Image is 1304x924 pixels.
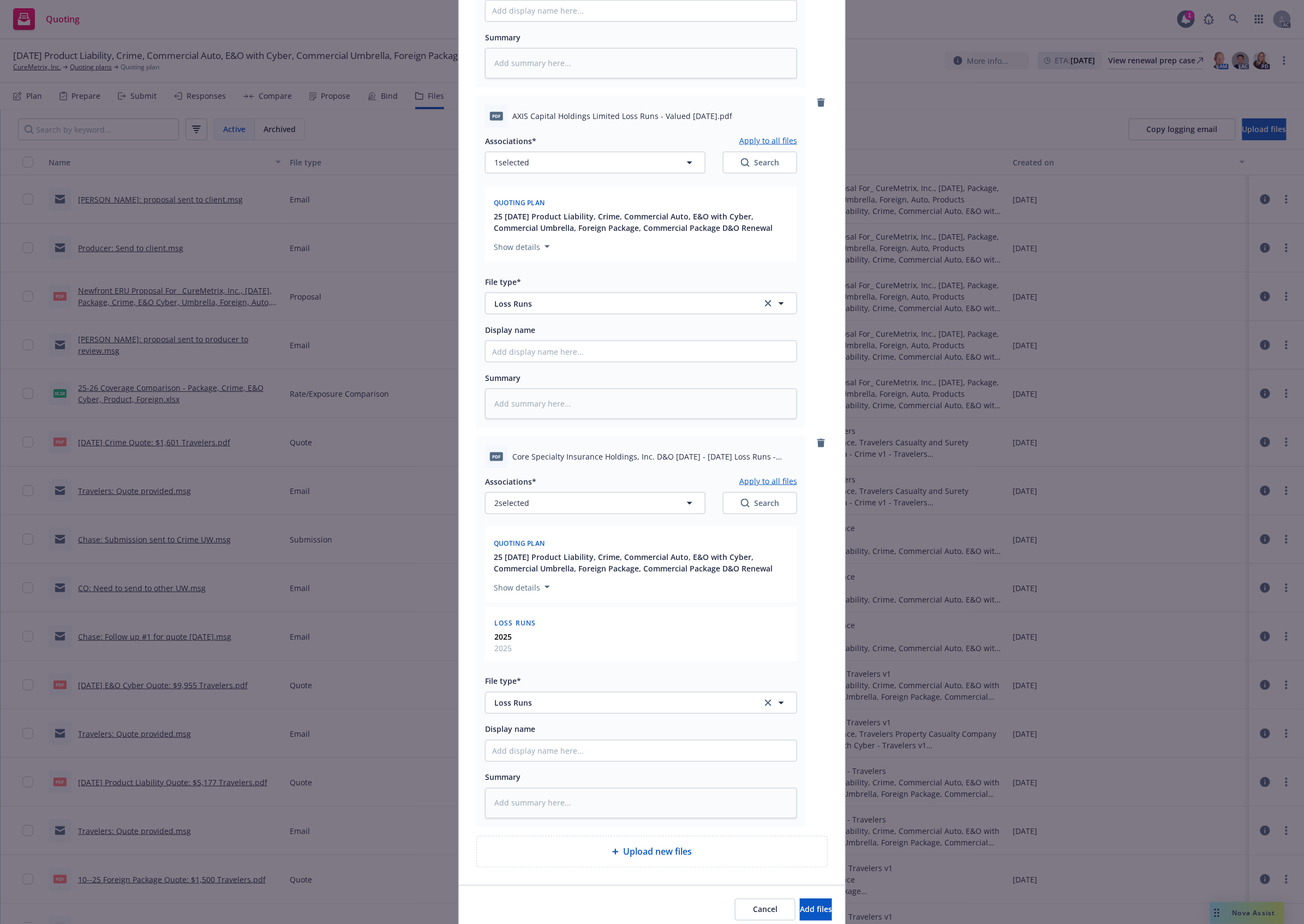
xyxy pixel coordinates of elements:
[494,619,536,628] span: Loss Runs
[815,96,828,109] a: remove
[512,451,797,462] span: Core Specialty Insurance Holdings, Inc. D&O [DATE] - [DATE] Loss Runs - Valued [DATE].pdf
[494,551,791,574] button: 25 [DATE] Product Liability, Crime, Commercial Auto, E&O with Cyber, Commercial Umbrella, Foreign...
[485,772,521,783] span: Summary
[494,698,747,709] span: Loss Runs
[494,643,512,654] span: 2025
[485,152,705,174] button: 1selected
[489,581,554,594] button: Show details
[623,845,692,859] span: Upload new files
[485,676,521,687] span: File type*
[485,32,521,43] span: Summary
[486,341,797,362] input: Add display name here...
[489,240,554,253] button: Show details
[741,158,750,167] svg: Search
[485,724,535,735] span: Display name
[485,492,705,514] button: 2selected
[815,437,828,450] a: remove
[485,293,797,314] button: Loss Runsclear selection
[762,696,775,710] a: clear selection
[485,136,536,146] span: Associations*
[741,498,779,509] div: Search
[485,277,521,287] span: File type*
[494,211,791,234] button: 25 [DATE] Product Liability, Crime, Commercial Auto, E&O with Cyber, Commercial Umbrella, Foreign...
[494,632,512,642] strong: 2025
[486,1,797,21] input: Add display name here...
[476,836,828,868] div: Upload new files
[800,899,832,921] button: Add files
[494,539,545,548] span: Quoting plan
[485,692,797,714] button: Loss Runsclear selection
[486,741,797,761] input: Add display name here...
[735,899,795,921] button: Cancel
[494,157,529,168] span: 1 selected
[494,497,529,509] span: 2 selected
[485,373,521,383] span: Summary
[494,198,545,207] span: Quoting plan
[762,297,775,310] a: clear selection
[485,325,535,335] span: Display name
[741,157,779,168] div: Search
[723,492,797,514] button: SearchSearch
[739,134,797,147] button: Apply to all files
[494,298,747,309] span: Loss Runs
[723,152,797,174] button: SearchSearch
[512,110,732,122] span: AXIS Capital Holdings Limited Loss Runs - Valued [DATE].pdf
[739,475,797,488] button: Apply to all files
[485,476,536,487] span: Associations*
[490,112,503,120] span: pdf
[800,904,832,915] span: Add files
[753,904,777,915] span: Cancel
[490,452,503,461] span: pdf
[741,499,750,508] svg: Search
